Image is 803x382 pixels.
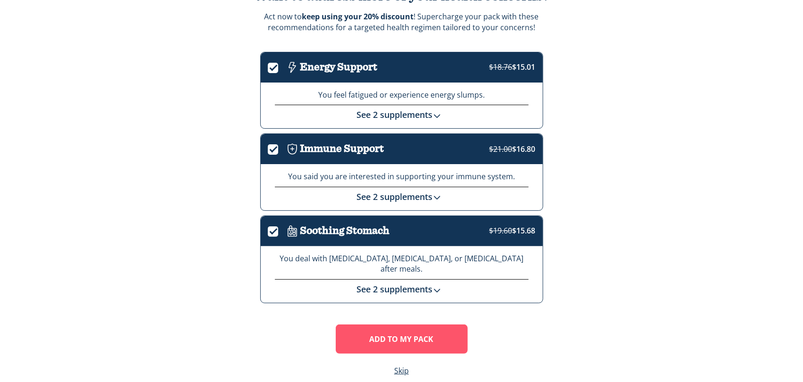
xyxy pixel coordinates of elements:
[275,171,529,182] p: You said you are interested in supporting your immune system.
[284,141,300,157] img: Icon
[489,144,536,154] span: $16.80
[489,144,513,154] strike: $21.00
[356,191,447,202] a: See 2 supplements
[300,143,384,155] h3: Immune Support
[275,253,529,275] p: You deal with [MEDICAL_DATA], [MEDICAL_DATA], or [MEDICAL_DATA] after meals.
[489,62,536,72] span: $15.01
[275,90,529,100] p: You feel fatigued or experience energy slumps.
[268,61,284,72] label: .
[265,11,539,33] p: Act now to ! Supercharge your pack with these recommendations for a targeted health regimen tailo...
[489,62,513,72] strike: $18.76
[268,142,284,153] label: .
[284,59,300,75] img: Icon
[432,193,442,202] img: down-chevron.svg
[432,111,442,121] img: down-chevron.svg
[394,365,409,376] a: Skip
[336,324,468,354] button: Add To MY Pack
[356,283,447,295] a: See 2 supplements
[356,109,447,120] a: See 2 supplements
[300,225,390,237] h3: Soothing Stomach
[268,224,284,235] label: .
[489,225,513,236] strike: $19.60
[300,61,378,73] h3: Energy Support
[302,11,414,22] strong: keep using your 20% discount
[284,223,300,239] img: Icon
[432,286,442,295] img: down-chevron.svg
[489,225,536,236] span: $15.68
